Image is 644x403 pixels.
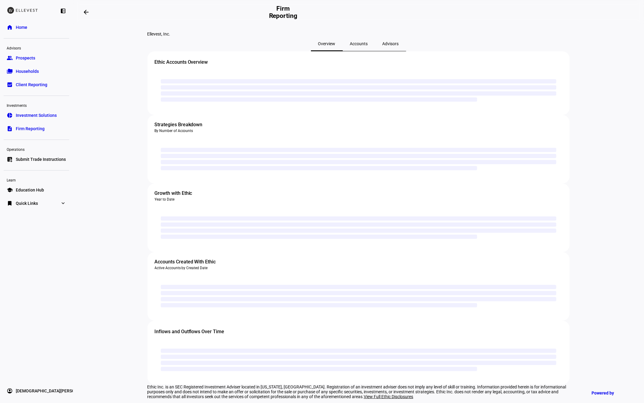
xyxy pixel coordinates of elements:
[4,43,69,52] div: Advisors
[155,59,562,66] div: Ethic Accounts Overview
[16,187,44,193] span: Education Hub
[16,126,45,132] span: Firm Reporting
[4,109,69,121] a: pie_chartInvestment Solutions
[7,388,13,394] eth-mat-symbol: account_circle
[7,112,13,118] eth-mat-symbol: pie_chart
[60,200,66,206] eth-mat-symbol: expand_more
[155,197,562,202] div: Year to Date
[16,388,93,394] span: [DEMOGRAPHIC_DATA][PERSON_NAME]
[4,79,69,91] a: bid_landscapeClient Reporting
[155,128,562,133] div: By Number of Accounts
[7,187,13,193] eth-mat-symbol: school
[7,126,13,132] eth-mat-symbol: description
[7,82,13,88] eth-mat-symbol: bid_landscape
[147,384,570,399] div: Ethic Inc. is an SEC Registered Investment Adviser located in [US_STATE], [GEOGRAPHIC_DATA]. Regi...
[16,24,27,30] span: Home
[16,68,39,74] span: Households
[60,8,66,14] eth-mat-symbol: left_panel_close
[4,52,69,64] a: groupProspects
[7,68,13,74] eth-mat-symbol: folder_copy
[155,258,562,266] div: Accounts Created With Ethic
[155,328,562,335] div: Inflows and Outflows Over Time
[155,266,562,270] div: Active Accounts by Created Date
[16,55,35,61] span: Prospects
[266,5,301,19] h2: Firm Reporting
[350,42,368,46] span: Accounts
[16,200,38,206] span: Quick Links
[4,21,69,33] a: homeHome
[147,32,570,36] div: Ellevest, Inc.
[4,175,69,184] div: Learn
[16,156,66,162] span: Submit Trade Instructions
[588,387,635,398] a: Powered by
[4,65,69,77] a: folder_copyHouseholds
[83,8,90,16] mat-icon: arrow_backwards
[7,200,13,206] eth-mat-symbol: bookmark
[383,42,399,46] span: Advisors
[364,394,413,399] span: View Full Ethic Disclosures
[4,101,69,109] div: Investments
[4,145,69,153] div: Operations
[155,121,562,128] div: Strategies Breakdown
[7,55,13,61] eth-mat-symbol: group
[7,24,13,30] eth-mat-symbol: home
[155,190,562,197] div: Growth with Ethic
[318,42,335,46] span: Overview
[4,123,69,135] a: descriptionFirm Reporting
[16,82,47,88] span: Client Reporting
[16,112,57,118] span: Investment Solutions
[7,156,13,162] eth-mat-symbol: list_alt_add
